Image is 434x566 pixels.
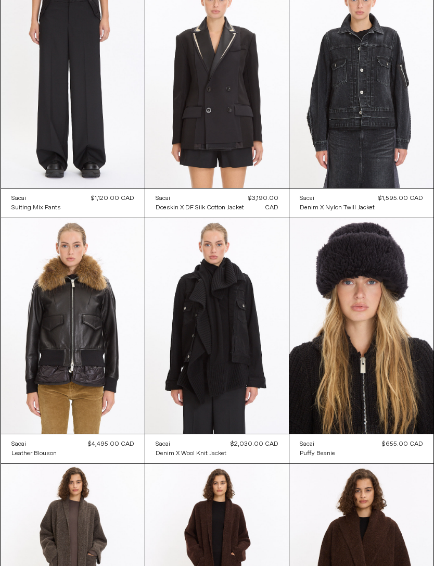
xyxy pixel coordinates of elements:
[91,194,134,203] div: $1,120.00 CAD
[378,194,423,203] div: $1,595.00 CAD
[145,218,289,434] img: Sacai Denim X Wool Knit Jacket
[289,218,433,434] img: Sacai’s puffy beanie
[382,439,423,449] div: $655.00 CAD
[11,204,61,212] div: Suiting Mix Pants
[244,194,278,212] div: $3,190.00 CAD
[300,194,314,203] div: Sacai
[11,203,61,212] a: Suiting Mix Pants
[300,203,375,212] a: Denim x Nylon Twill Jacket
[300,440,314,449] div: Sacai
[231,439,278,449] div: $2,030.00 CAD
[156,440,170,449] div: Sacai
[156,194,244,203] a: Sacai
[11,440,26,449] div: Sacai
[11,449,57,458] a: Leather Blouson
[88,439,134,449] div: $4,495.00 CAD
[300,194,375,203] a: Sacai
[156,449,226,458] a: Denim x Wool Knit Jacket
[11,194,26,203] div: Sacai
[11,194,61,203] a: Sacai
[300,204,375,212] div: Denim x Nylon Twill Jacket
[300,439,335,449] a: Sacai
[156,203,244,212] a: Doeskin x DF Silk Cotton Jacket
[300,449,335,458] a: Puffy Beanie
[1,218,145,434] img: Sacai Leather Blousen
[156,194,170,203] div: Sacai
[11,439,57,449] a: Sacai
[156,439,226,449] a: Sacai
[156,204,244,212] div: Doeskin x DF Silk Cotton Jacket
